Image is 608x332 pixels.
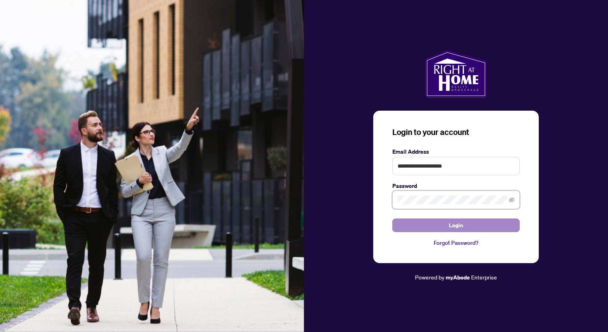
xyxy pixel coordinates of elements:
label: Password [392,182,520,190]
button: Login [392,219,520,232]
label: Email Address [392,147,520,156]
span: Login [449,219,463,232]
span: Enterprise [471,273,497,281]
span: Powered by [415,273,444,281]
img: ma-logo [425,50,487,98]
a: myAbode [446,273,470,282]
h3: Login to your account [392,127,520,138]
a: Forgot Password? [392,238,520,247]
span: eye-invisible [509,197,514,203]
